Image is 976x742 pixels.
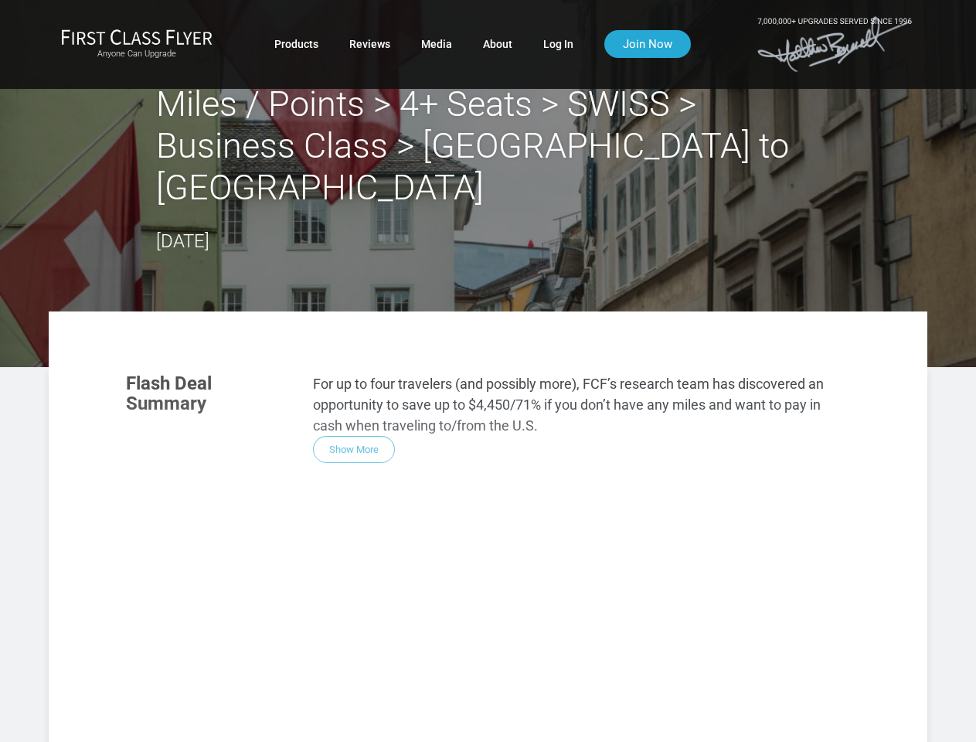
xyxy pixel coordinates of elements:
p: For up to four travelers (and possibly more), FCF’s research team has discovered an opportunity t... [313,373,850,436]
a: Media [421,30,452,58]
time: [DATE] [156,230,209,252]
a: First Class FlyerAnyone Can Upgrade [61,29,213,60]
h2: Miles / Points > 4+ Seats > SWISS > Business Class > [GEOGRAPHIC_DATA] to [GEOGRAPHIC_DATA] [156,83,821,209]
a: Join Now [604,30,691,58]
h3: Flash Deal Summary [126,373,290,414]
img: First Class Flyer [61,29,213,45]
a: Products [274,30,318,58]
a: About [483,30,512,58]
a: Reviews [349,30,390,58]
small: Anyone Can Upgrade [61,49,213,60]
a: Log In [543,30,573,58]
